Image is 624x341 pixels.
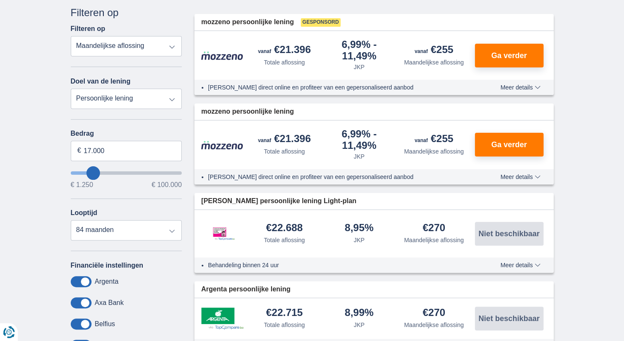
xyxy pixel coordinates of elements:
[266,307,303,319] div: €22.715
[301,18,341,27] span: Gesponsord
[475,222,544,246] button: Niet beschikbaar
[500,174,540,180] span: Meer details
[354,321,365,329] div: JKP
[404,58,464,67] div: Maandelijkse aflossing
[258,134,311,145] div: €21.396
[415,134,453,145] div: €255
[71,78,130,85] label: Doel van de lening
[478,315,539,322] span: Niet beschikbaar
[266,223,303,234] div: €22.688
[258,45,311,56] div: €21.396
[71,171,182,175] input: wantToBorrow
[264,321,305,329] div: Totale aflossing
[475,44,544,67] button: Ga verder
[475,133,544,157] button: Ga verder
[71,209,97,217] label: Looptijd
[475,307,544,330] button: Niet beschikbaar
[264,147,305,156] div: Totale aflossing
[264,58,305,67] div: Totale aflossing
[354,63,365,71] div: JKP
[494,173,546,180] button: Meer details
[325,39,394,61] div: 6,99%
[71,262,144,269] label: Financiële instellingen
[71,130,182,137] label: Bedrag
[71,25,105,33] label: Filteren op
[325,129,394,151] div: 6,99%
[152,182,182,188] span: € 100.000
[201,307,244,330] img: product.pl.alt Argenta
[494,262,546,268] button: Meer details
[491,52,527,59] span: Ga verder
[345,223,374,234] div: 8,95%
[500,84,540,90] span: Meer details
[494,84,546,91] button: Meer details
[71,6,182,20] div: Filteren op
[208,261,469,269] li: Behandeling binnen 24 uur
[71,182,93,188] span: € 1.250
[201,140,244,150] img: product.pl.alt Mozzeno
[415,45,453,56] div: €255
[201,196,356,206] span: [PERSON_NAME] persoonlijke lening Light-plan
[95,299,124,307] label: Axa Bank
[404,147,464,156] div: Maandelijkse aflossing
[264,236,305,244] div: Totale aflossing
[201,107,294,117] span: mozzeno persoonlijke lening
[208,83,469,92] li: [PERSON_NAME] direct online en profiteer van een gepersonaliseerd aanbod
[95,320,115,328] label: Belfius
[201,17,294,27] span: mozzeno persoonlijke lening
[78,146,81,156] span: €
[423,307,445,319] div: €270
[345,307,374,319] div: 8,99%
[95,278,119,285] label: Argenta
[354,236,365,244] div: JKP
[201,218,244,249] img: product.pl.alt Leemans Kredieten
[478,230,539,238] span: Niet beschikbaar
[201,285,291,294] span: Argenta persoonlijke lening
[404,236,464,244] div: Maandelijkse aflossing
[423,223,445,234] div: €270
[500,262,540,268] span: Meer details
[404,321,464,329] div: Maandelijkse aflossing
[354,152,365,161] div: JKP
[201,51,244,60] img: product.pl.alt Mozzeno
[491,141,527,148] span: Ga verder
[208,173,469,181] li: [PERSON_NAME] direct online en profiteer van een gepersonaliseerd aanbod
